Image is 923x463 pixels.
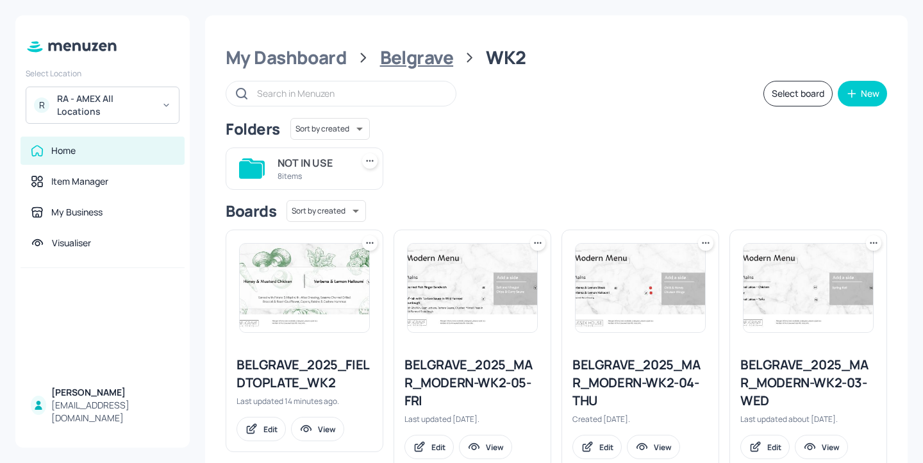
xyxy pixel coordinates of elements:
[51,399,174,425] div: [EMAIL_ADDRESS][DOMAIN_NAME]
[226,119,280,139] div: Folders
[767,442,781,453] div: Edit
[861,89,879,98] div: New
[744,244,873,332] img: 2025-08-29-1756475882471en76pc6ynx.jpeg
[51,175,108,188] div: Item Manager
[572,356,708,410] div: BELGRAVE_2025_MAR_MODERN-WK2-04-THU
[237,396,372,407] div: Last updated 14 minutes ago.
[763,81,833,106] button: Select board
[52,237,91,249] div: Visualiser
[599,442,613,453] div: Edit
[278,155,347,171] div: NOT IN USE
[654,442,672,453] div: View
[226,46,347,69] div: My Dashboard
[257,84,443,103] input: Search in Menuzen
[380,46,454,69] div: Belgrave
[576,244,705,332] img: 2025-07-04-17516403024860pdffleal79.jpeg
[740,414,876,425] div: Last updated about [DATE].
[51,206,103,219] div: My Business
[740,356,876,410] div: BELGRAVE_2025_MAR_MODERN-WK2-03-WED
[278,171,347,181] div: 8 items
[838,81,887,106] button: New
[34,97,49,113] div: R
[240,244,369,332] img: 2025-10-06-1759748525229ptt71h3ppqp.jpeg
[486,46,526,69] div: WK2
[404,356,540,410] div: BELGRAVE_2025_MAR_MODERN-WK2-05-FRI
[318,424,336,435] div: View
[263,424,278,435] div: Edit
[431,442,445,453] div: Edit
[408,244,537,332] img: 2025-09-25-175881110898554caxf7cyfd.jpeg
[57,92,154,118] div: RA - AMEX All Locations
[486,442,504,453] div: View
[226,201,276,221] div: Boards
[51,144,76,157] div: Home
[237,356,372,392] div: BELGRAVE_2025_FIELDTOPLATE_WK2
[287,198,366,224] div: Sort by created
[822,442,840,453] div: View
[26,68,179,79] div: Select Location
[290,116,370,142] div: Sort by created
[51,386,174,399] div: [PERSON_NAME]
[404,414,540,425] div: Last updated [DATE].
[572,414,708,425] div: Created [DATE].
